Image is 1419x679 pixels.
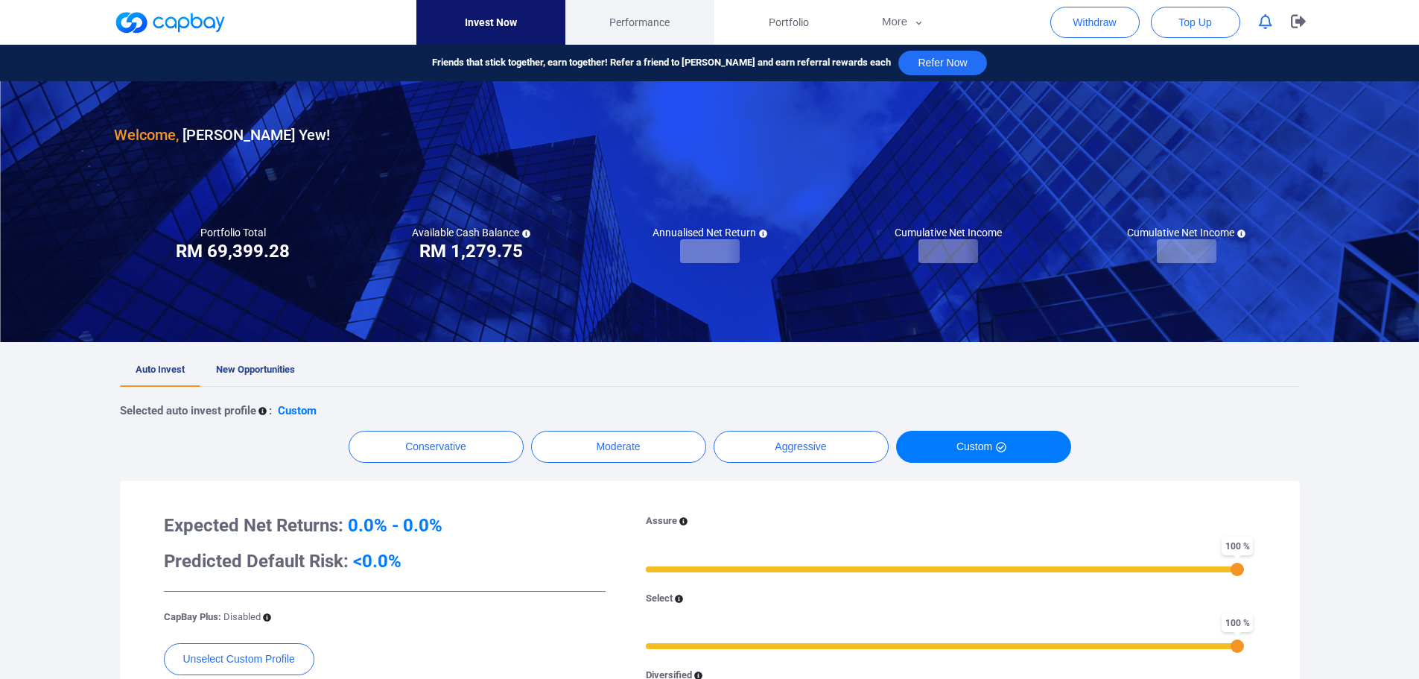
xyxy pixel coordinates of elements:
[349,431,524,463] button: Conservative
[898,51,986,75] button: Refer Now
[419,239,523,263] h3: RM 1,279.75
[348,515,442,536] span: 0.0% - 0.0%
[120,402,256,420] p: Selected auto invest profile
[1050,7,1140,38] button: Withdraw
[646,591,673,607] p: Select
[769,14,809,31] span: Portfolio
[353,551,401,572] span: <0.0%
[164,514,606,537] h3: Expected Net Returns:
[114,123,330,147] h3: [PERSON_NAME] Yew !
[223,611,261,622] span: Disabled
[164,549,606,573] h3: Predicted Default Risk:
[714,431,889,463] button: Aggressive
[895,226,1002,239] h5: Cumulative Net Income
[216,364,295,375] span: New Opportunities
[1222,613,1253,632] span: 100 %
[412,226,530,239] h5: Available Cash Balance
[653,226,767,239] h5: Annualised Net Return
[176,239,290,263] h3: RM 69,399.28
[136,364,185,375] span: Auto Invest
[432,55,891,71] span: Friends that stick together, earn together! Refer a friend to [PERSON_NAME] and earn referral rew...
[164,610,261,625] p: CapBay Plus:
[1178,15,1211,30] span: Top Up
[164,643,314,675] button: Unselect Custom Profile
[1127,226,1245,239] h5: Cumulative Net Income
[114,126,179,144] span: Welcome,
[200,226,266,239] h5: Portfolio Total
[1151,7,1240,38] button: Top Up
[269,402,272,420] p: :
[531,431,706,463] button: Moderate
[896,431,1071,463] button: Custom
[1222,537,1253,555] span: 100 %
[646,514,677,529] p: Assure
[278,402,317,420] p: Custom
[609,14,670,31] span: Performance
